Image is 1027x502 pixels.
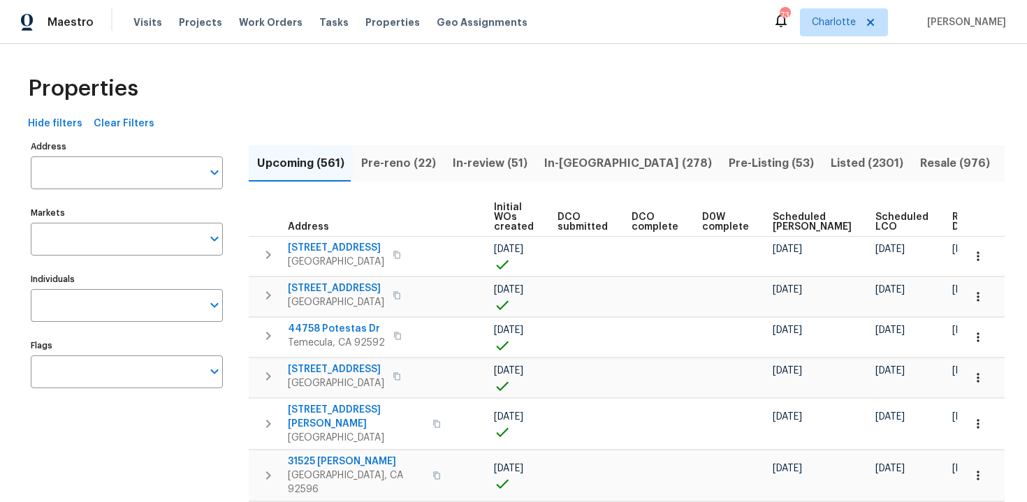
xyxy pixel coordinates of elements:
[31,209,223,217] label: Markets
[831,154,903,173] span: Listed (2301)
[875,412,905,422] span: [DATE]
[28,82,138,96] span: Properties
[920,154,990,173] span: Resale (976)
[773,325,802,335] span: [DATE]
[952,285,982,295] span: [DATE]
[288,222,329,232] span: Address
[729,154,814,173] span: Pre-Listing (53)
[288,403,424,431] span: [STREET_ADDRESS][PERSON_NAME]
[952,325,982,335] span: [DATE]
[875,325,905,335] span: [DATE]
[812,15,856,29] span: Charlotte
[875,212,928,232] span: Scheduled LCO
[239,15,303,29] span: Work Orders
[494,464,523,473] span: [DATE]
[319,17,349,27] span: Tasks
[875,244,905,254] span: [DATE]
[952,212,983,232] span: Ready Date
[773,244,802,254] span: [DATE]
[773,212,852,232] span: Scheduled [PERSON_NAME]
[952,244,982,254] span: [DATE]
[288,431,424,445] span: [GEOGRAPHIC_DATA]
[875,285,905,295] span: [DATE]
[288,336,385,350] span: Temecula, CA 92592
[952,412,982,422] span: [DATE]
[361,154,436,173] span: Pre-reno (22)
[205,229,224,249] button: Open
[773,366,802,376] span: [DATE]
[494,285,523,295] span: [DATE]
[632,212,678,232] span: DCO complete
[952,366,982,376] span: [DATE]
[702,212,749,232] span: D0W complete
[437,15,527,29] span: Geo Assignments
[494,244,523,254] span: [DATE]
[544,154,712,173] span: In-[GEOGRAPHIC_DATA] (278)
[875,366,905,376] span: [DATE]
[288,295,384,309] span: [GEOGRAPHIC_DATA]
[288,455,424,468] span: 31525 [PERSON_NAME]
[179,15,222,29] span: Projects
[494,366,523,376] span: [DATE]
[205,163,224,182] button: Open
[205,295,224,315] button: Open
[288,376,384,390] span: [GEOGRAPHIC_DATA]
[288,322,385,336] span: 44758 Potestas Dr
[133,15,162,29] span: Visits
[28,115,82,133] span: Hide filters
[288,281,384,295] span: [STREET_ADDRESS]
[773,464,802,473] span: [DATE]
[922,15,1006,29] span: [PERSON_NAME]
[94,115,154,133] span: Clear Filters
[780,8,789,22] div: 73
[288,362,384,376] span: [STREET_ADDRESS]
[952,464,982,473] span: [DATE]
[288,241,384,255] span: [STREET_ADDRESS]
[31,275,223,283] label: Individuals
[494,412,523,422] span: [DATE]
[453,154,527,173] span: In-review (51)
[88,111,160,137] button: Clear Filters
[773,412,802,422] span: [DATE]
[205,362,224,381] button: Open
[494,202,534,232] span: Initial WOs created
[22,111,88,137] button: Hide filters
[31,341,223,350] label: Flags
[288,255,384,269] span: [GEOGRAPHIC_DATA]
[48,15,94,29] span: Maestro
[31,142,223,151] label: Address
[494,325,523,335] span: [DATE]
[875,464,905,473] span: [DATE]
[288,468,424,496] span: [GEOGRAPHIC_DATA], CA 92596
[365,15,420,29] span: Properties
[773,285,802,295] span: [DATE]
[558,212,608,232] span: DCO submitted
[257,154,344,173] span: Upcoming (561)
